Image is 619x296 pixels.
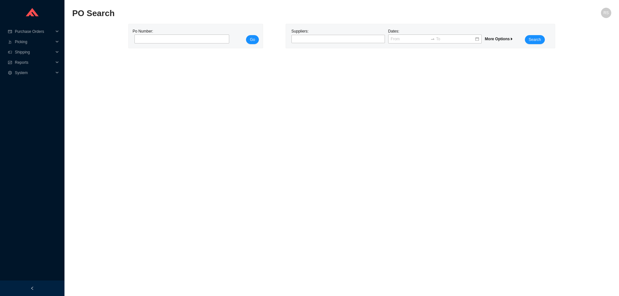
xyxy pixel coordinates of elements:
div: Po Number: [133,28,227,44]
span: setting [8,71,12,75]
span: Reports [15,57,54,68]
span: Purchase Orders [15,26,54,37]
button: Go [246,35,259,44]
span: left [30,286,34,290]
span: Picking [15,37,54,47]
span: Go [250,36,255,43]
input: To [436,36,475,42]
span: Search [529,36,541,43]
span: caret-right [510,37,514,41]
span: fund [8,61,12,64]
span: System [15,68,54,78]
div: Suppliers: [290,28,387,44]
span: to [430,37,435,41]
span: Shipping [15,47,54,57]
input: From [391,36,429,42]
span: credit-card [8,30,12,33]
button: Search [525,35,545,44]
span: More Options [485,37,514,41]
span: swap-right [430,37,435,41]
div: Dates: [387,28,483,44]
span: RS [604,8,609,18]
h2: PO Search [72,8,477,19]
